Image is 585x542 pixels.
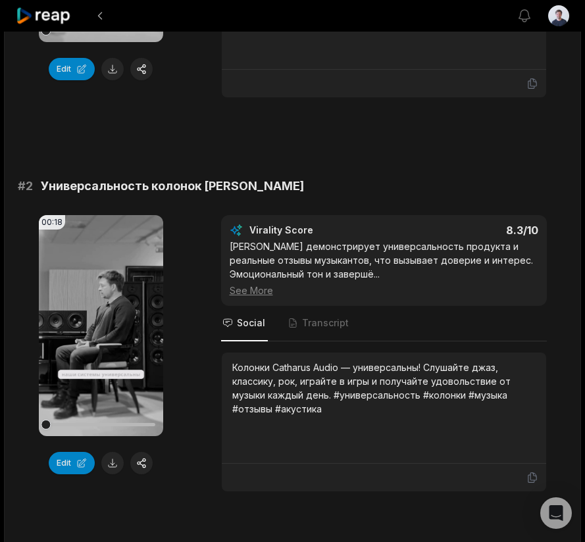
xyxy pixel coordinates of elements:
[249,224,391,237] div: Virality Score
[397,224,538,237] div: 8.3 /10
[49,452,95,474] button: Edit
[540,497,572,529] div: Open Intercom Messenger
[49,58,95,80] button: Edit
[221,306,547,341] nav: Tabs
[41,177,304,195] span: Универсальность колонок [PERSON_NAME]
[230,283,538,297] div: See More
[18,177,33,195] span: # 2
[237,316,265,330] span: Social
[232,360,536,416] div: Колонки Catharus Audio — универсальны! Слушайте джаз, классику, рок, играйте в игры и получайте у...
[230,239,538,297] div: [PERSON_NAME] демонстрирует универсальность продукта и реальные отзывы музыкантов, что вызывает д...
[302,316,349,330] span: Transcript
[39,215,163,436] video: Your browser does not support mp4 format.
